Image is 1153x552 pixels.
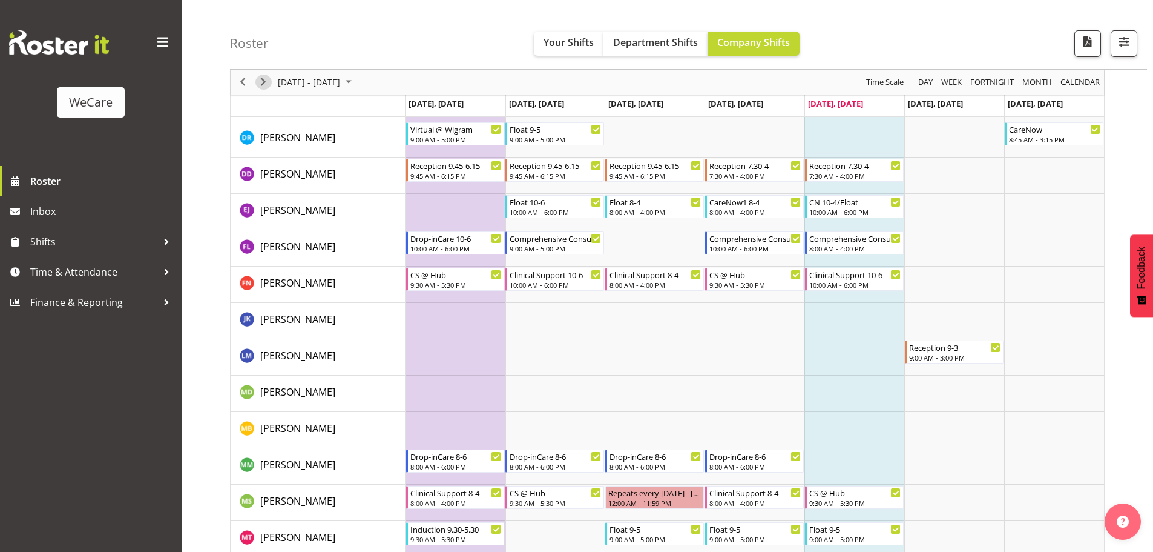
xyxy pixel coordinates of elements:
div: next period [253,70,274,95]
div: CN 10-4/Float [809,196,901,208]
div: Float 8-4 [609,196,701,208]
button: Feedback - Show survey [1130,234,1153,317]
td: Ella Jarvis resource [231,194,406,230]
a: [PERSON_NAME] [260,530,335,545]
span: [PERSON_NAME] [260,167,335,181]
div: Demi Dumitrean"s event - Reception 7.30-4 Begin From Friday, September 26, 2025 at 7:30:00 AM GMT... [805,159,904,182]
div: Clinical Support 8-4 [410,487,502,499]
div: 9:00 AM - 5:00 PM [609,534,701,544]
div: 10:00 AM - 6:00 PM [809,280,901,290]
td: Deepti Raturi resource [231,121,406,158]
div: Drop-inCare 8-6 [709,450,801,462]
div: Matthew Mckenzie"s event - Drop-inCare 8-6 Begin From Wednesday, September 24, 2025 at 8:00:00 AM... [605,450,704,473]
div: Reception 7.30-4 [709,159,801,171]
div: 8:00 AM - 4:00 PM [410,498,502,508]
div: 8:00 AM - 4:00 PM [609,207,701,217]
div: 10:00 AM - 6:00 PM [510,280,601,290]
div: Felize Lacson"s event - Comprehensive Consult 8-4 Begin From Friday, September 26, 2025 at 8:00:0... [805,231,904,254]
a: [PERSON_NAME] [260,494,335,508]
div: Virtual @ Wigram [410,123,502,135]
td: Felize Lacson resource [231,230,406,267]
div: 9:30 AM - 5:30 PM [410,534,502,544]
div: 7:30 AM - 4:00 PM [809,171,901,181]
div: 9:00 AM - 5:00 PM [809,534,901,544]
div: Mehreen Sardar"s event - Clinical Support 8-4 Begin From Thursday, September 25, 2025 at 8:00:00 ... [705,486,804,509]
td: Matthew Brewer resource [231,412,406,448]
a: [PERSON_NAME] [260,130,335,145]
div: 10:00 AM - 6:00 PM [410,244,502,253]
button: Previous [235,75,251,90]
div: 10:00 AM - 6:00 PM [709,244,801,253]
button: Fortnight [968,75,1016,90]
div: CareNow [1009,123,1100,135]
div: Float 9-5 [809,523,901,535]
div: 9:30 AM - 5:30 PM [709,280,801,290]
div: Firdous Naqvi"s event - Clinical Support 8-4 Begin From Wednesday, September 24, 2025 at 8:00:00 ... [605,268,704,291]
span: [DATE], [DATE] [808,98,863,109]
div: 9:00 AM - 5:00 PM [510,135,601,144]
button: Timeline Day [916,75,935,90]
button: Department Shifts [603,32,708,56]
div: Float 10-6 [510,196,601,208]
span: [PERSON_NAME] [260,131,335,144]
span: [DATE], [DATE] [908,98,963,109]
a: [PERSON_NAME] [260,385,335,399]
h4: Roster [230,36,269,50]
div: 12:00 AM - 11:59 PM [608,498,701,508]
div: Reception 7.30-4 [809,159,901,171]
div: CS @ Hub [709,268,801,281]
button: Company Shifts [708,32,800,56]
img: help-xxl-2.png [1117,516,1129,528]
span: [DATE], [DATE] [1008,98,1063,109]
div: CS @ Hub [510,487,601,499]
div: Firdous Naqvi"s event - CS @ Hub Begin From Monday, September 22, 2025 at 9:30:00 AM GMT+12:00 En... [406,268,505,291]
div: 9:45 AM - 6:15 PM [510,171,601,181]
div: Drop-inCare 8-6 [609,450,701,462]
span: [DATE], [DATE] [708,98,763,109]
span: Your Shifts [544,36,594,49]
div: Deepti Raturi"s event - Virtual @ Wigram Begin From Monday, September 22, 2025 at 9:00:00 AM GMT+... [406,122,505,145]
div: 9:00 AM - 5:00 PM [709,534,801,544]
div: Felize Lacson"s event - Drop-inCare 10-6 Begin From Monday, September 22, 2025 at 10:00:00 AM GMT... [406,231,505,254]
button: Timeline Week [939,75,964,90]
span: Time & Attendance [30,263,157,281]
span: [PERSON_NAME] [260,494,335,508]
div: Clinical Support 8-4 [709,487,801,499]
button: Filter Shifts [1111,30,1137,57]
div: 9:00 AM - 3:00 PM [909,353,1000,362]
div: Float 9-5 [709,523,801,535]
td: Firdous Naqvi resource [231,267,406,303]
span: Time Scale [865,75,905,90]
div: 8:00 AM - 6:00 PM [709,462,801,471]
div: Comprehensive Consult 9-5 [510,232,601,244]
span: calendar [1059,75,1101,90]
a: [PERSON_NAME] [260,276,335,290]
button: Next [255,75,272,90]
div: Firdous Naqvi"s event - Clinical Support 10-6 Begin From Tuesday, September 23, 2025 at 10:00:00 ... [505,268,604,291]
div: Reception 9.45-6.15 [510,159,601,171]
div: Comprehensive Consult 8-4 [809,232,901,244]
img: Rosterit website logo [9,30,109,55]
span: Shifts [30,233,157,251]
td: John Ko resource [231,303,406,339]
span: [DATE], [DATE] [608,98,663,109]
div: Ella Jarvis"s event - Float 10-6 Begin From Tuesday, September 23, 2025 at 10:00:00 AM GMT+12:00 ... [505,195,604,218]
span: [PERSON_NAME] [260,349,335,362]
div: 8:45 AM - 3:15 PM [1009,135,1100,144]
div: Clinical Support 8-4 [609,268,701,281]
div: 8:00 AM - 4:00 PM [809,244,901,253]
div: Ella Jarvis"s event - CN 10-4/Float Begin From Friday, September 26, 2025 at 10:00:00 AM GMT+12:0... [805,195,904,218]
a: [PERSON_NAME] [260,312,335,327]
div: 9:30 AM - 5:30 PM [809,498,901,508]
a: [PERSON_NAME] [260,457,335,472]
span: Fortnight [969,75,1015,90]
a: [PERSON_NAME] [260,348,335,363]
span: Department Shifts [613,36,698,49]
span: Feedback [1136,247,1147,289]
div: Demi Dumitrean"s event - Reception 9.45-6.15 Begin From Tuesday, September 23, 2025 at 9:45:00 AM... [505,159,604,182]
div: Drop-inCare 10-6 [410,232,502,244]
span: [PERSON_NAME] [260,385,335,399]
div: Felize Lacson"s event - Comprehensive Consult 9-5 Begin From Tuesday, September 23, 2025 at 9:00:... [505,231,604,254]
div: Reception 9.45-6.15 [609,159,701,171]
